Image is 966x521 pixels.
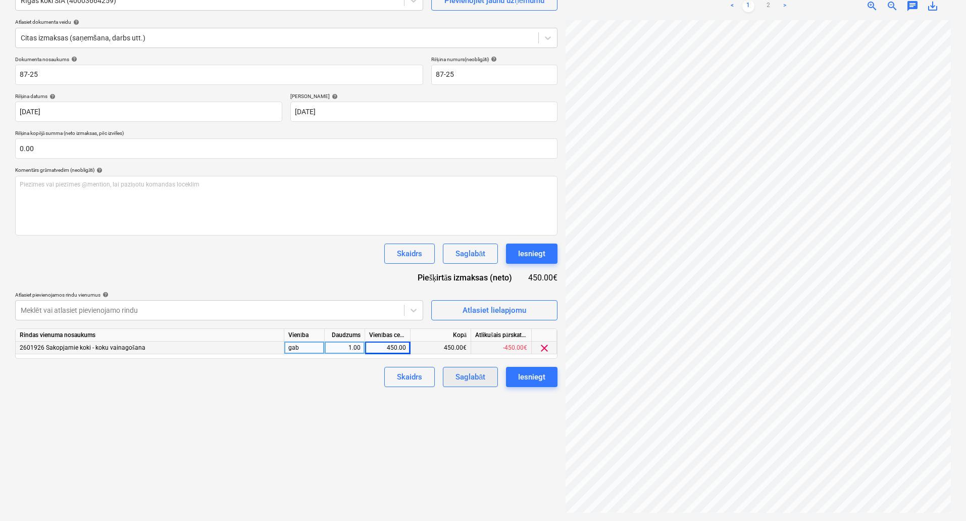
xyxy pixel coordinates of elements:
div: 450.00€ [528,272,557,283]
span: help [71,19,79,25]
span: 2601926 Sakopjamie koki - koku vainagošana [20,344,145,351]
div: Daudzums [325,329,365,342]
div: 450.00 [369,342,406,354]
div: Atlasiet dokumenta veidu [15,19,557,25]
div: Atlasiet pievienojamos rindu vienumus [15,292,423,298]
div: Atlikušais pārskatītais budžets [471,329,532,342]
button: Iesniegt [506,244,557,264]
input: Dokumenta nosaukums [15,65,423,85]
div: Rēķina numurs (neobligāti) [431,56,557,63]
span: help [489,56,497,62]
button: Saglabāt [443,367,498,387]
div: Vienība [284,329,325,342]
span: help [100,292,109,298]
div: -450.00€ [471,342,532,354]
span: clear [538,342,550,354]
div: Dokumenta nosaukums [15,56,423,63]
div: 1.00 [329,342,361,354]
input: Rēķina datums nav norādīts [15,102,282,122]
iframe: Chat Widget [916,472,966,521]
p: Rēķina kopējā summa (neto izmaksas, pēc izvēles) [15,130,557,138]
div: Saglabāt [455,247,485,260]
div: [PERSON_NAME] [290,93,557,100]
div: 450.00€ [411,342,471,354]
button: Atlasiet lielapjomu [431,300,557,320]
button: Saglabāt [443,244,498,264]
div: Skaidrs [397,247,422,260]
div: Iesniegt [518,247,545,260]
input: Rēķina numurs [431,65,557,85]
span: help [330,93,338,100]
div: Rindas vienuma nosaukums [16,329,284,342]
button: Skaidrs [384,367,435,387]
input: Rēķina kopējā summa (neto izmaksas, pēc izvēles) [15,138,557,159]
div: Komentārs grāmatvedim (neobligāti) [15,167,557,173]
div: Saglabāt [455,370,485,384]
div: Rēķina datums [15,93,282,100]
div: gab [284,342,325,354]
div: Atlasiet lielapjomu [463,304,526,317]
div: Kopā [411,329,471,342]
div: Vienības cena [365,329,411,342]
span: help [69,56,77,62]
div: Piešķirtās izmaksas (neto) [410,272,528,283]
span: help [94,167,103,173]
button: Iesniegt [506,367,557,387]
input: Izpildes datums nav norādīts [290,102,557,122]
span: help [47,93,56,100]
button: Skaidrs [384,244,435,264]
div: Iesniegt [518,370,545,384]
div: Skaidrs [397,370,422,384]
